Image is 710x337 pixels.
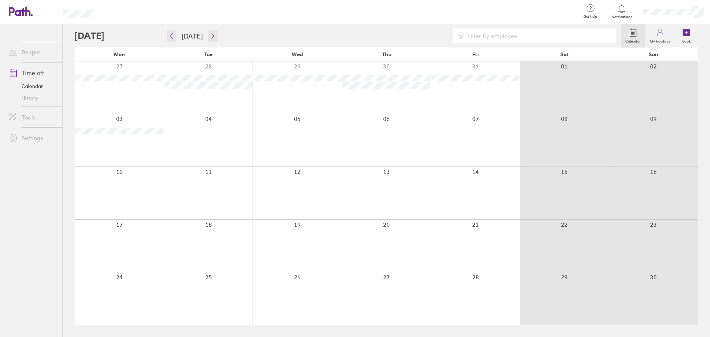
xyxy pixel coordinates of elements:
[621,24,645,48] a: Calendar
[560,51,568,57] span: Sat
[3,45,62,60] a: People
[645,37,674,44] label: My holidays
[472,51,479,57] span: Fri
[3,65,62,80] a: Time off
[204,51,213,57] span: Tue
[3,80,62,92] a: Calendar
[645,24,674,48] a: My holidays
[3,92,62,104] a: History
[578,14,602,19] span: Get help
[464,29,612,43] input: Filter by employee
[292,51,303,57] span: Wed
[382,51,391,57] span: Thu
[649,51,658,57] span: Sun
[176,30,209,42] button: [DATE]
[3,110,62,125] a: Tools
[610,4,634,19] a: Notifications
[114,51,125,57] span: Mon
[621,37,645,44] label: Calendar
[610,15,634,19] span: Notifications
[3,131,62,145] a: Settings
[678,37,695,44] label: Book
[674,24,698,48] a: Book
